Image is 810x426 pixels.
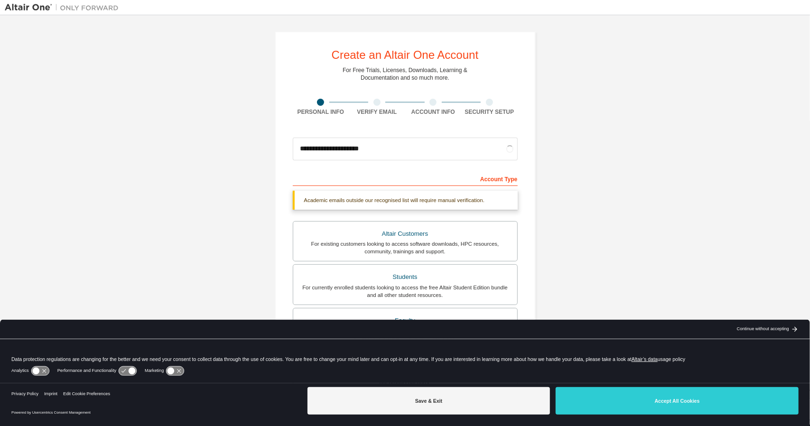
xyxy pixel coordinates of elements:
[343,66,467,82] div: For Free Trials, Licenses, Downloads, Learning & Documentation and so much more.
[293,191,518,210] div: Academic emails outside our recognised list will require manual verification.
[293,171,518,186] div: Account Type
[332,49,479,61] div: Create an Altair One Account
[293,108,349,116] div: Personal Info
[461,108,518,116] div: Security Setup
[299,314,512,327] div: Faculty
[349,108,405,116] div: Verify Email
[299,227,512,241] div: Altair Customers
[299,240,512,255] div: For existing customers looking to access software downloads, HPC resources, community, trainings ...
[299,270,512,284] div: Students
[5,3,123,12] img: Altair One
[405,108,462,116] div: Account Info
[299,284,512,299] div: For currently enrolled students looking to access the free Altair Student Edition bundle and all ...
